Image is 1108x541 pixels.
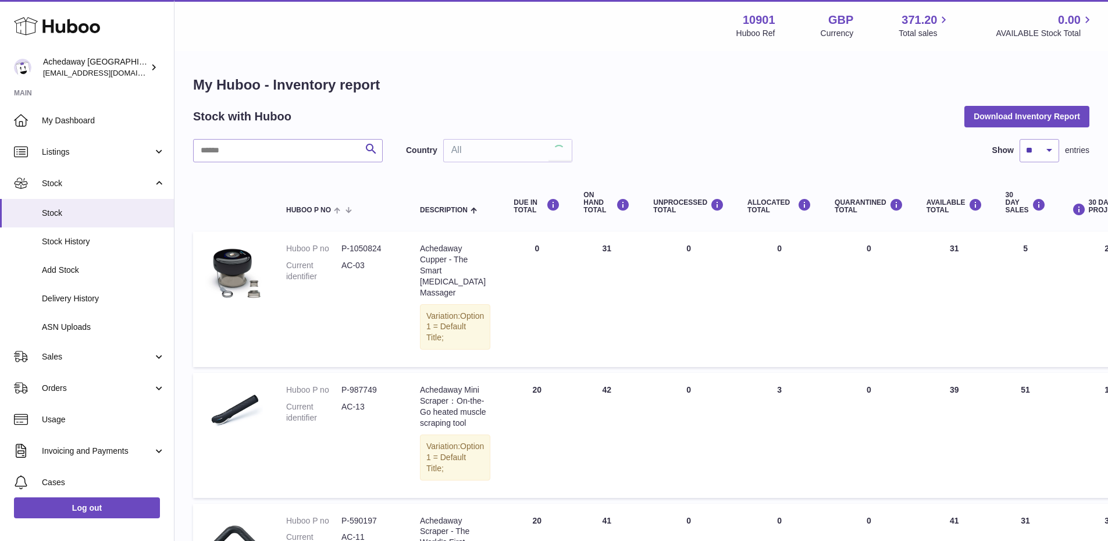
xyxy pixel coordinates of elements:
[42,208,165,219] span: Stock
[420,207,468,214] span: Description
[42,178,153,189] span: Stock
[572,232,642,367] td: 31
[867,516,871,525] span: 0
[42,236,165,247] span: Stock History
[42,414,165,425] span: Usage
[205,385,263,443] img: product image
[994,232,1057,367] td: 5
[42,293,165,304] span: Delivery History
[42,147,153,158] span: Listings
[1065,145,1089,156] span: entries
[653,198,724,214] div: UNPROCESSED Total
[420,385,490,429] div: Achedaway Mini Scraper：On-the-Go heated muscle scraping tool
[42,351,153,362] span: Sales
[286,515,341,526] dt: Huboo P no
[341,243,397,254] dd: P-1050824
[867,385,871,394] span: 0
[1058,12,1081,28] span: 0.00
[43,56,148,79] div: Achedaway [GEOGRAPHIC_DATA]
[420,304,490,350] div: Variation:
[286,401,341,423] dt: Current identifier
[572,373,642,497] td: 42
[835,198,903,214] div: QUARANTINED Total
[915,373,994,497] td: 39
[502,232,572,367] td: 0
[426,442,484,473] span: Option 1 = Default Title;
[927,198,982,214] div: AVAILABLE Total
[642,232,736,367] td: 0
[828,12,853,28] strong: GBP
[743,12,775,28] strong: 10901
[286,243,341,254] dt: Huboo P no
[43,68,171,77] span: [EMAIL_ADDRESS][DOMAIN_NAME]
[821,28,854,39] div: Currency
[902,12,937,28] span: 371.20
[899,28,950,39] span: Total sales
[915,232,994,367] td: 31
[286,260,341,282] dt: Current identifier
[42,265,165,276] span: Add Stock
[286,207,331,214] span: Huboo P no
[42,115,165,126] span: My Dashboard
[426,311,484,343] span: Option 1 = Default Title;
[736,28,775,39] div: Huboo Ref
[406,145,437,156] label: Country
[42,477,165,488] span: Cases
[420,435,490,481] div: Variation:
[996,12,1094,39] a: 0.00 AVAILABLE Stock Total
[341,260,397,282] dd: AC-03
[14,497,160,518] a: Log out
[736,232,823,367] td: 0
[42,383,153,394] span: Orders
[341,401,397,423] dd: AC-13
[14,59,31,76] img: admin@newpb.co.uk
[867,244,871,253] span: 0
[514,198,560,214] div: DUE IN TOTAL
[736,373,823,497] td: 3
[899,12,950,39] a: 371.20 Total sales
[964,106,1089,127] button: Download Inventory Report
[193,109,291,124] h2: Stock with Huboo
[502,373,572,497] td: 20
[42,446,153,457] span: Invoicing and Payments
[341,385,397,396] dd: P-987749
[341,515,397,526] dd: P-590197
[1006,191,1046,215] div: 30 DAY SALES
[286,385,341,396] dt: Huboo P no
[193,76,1089,94] h1: My Huboo - Inventory report
[996,28,1094,39] span: AVAILABLE Stock Total
[642,373,736,497] td: 0
[747,198,811,214] div: ALLOCATED Total
[205,243,263,301] img: product image
[583,191,630,215] div: ON HAND Total
[994,373,1057,497] td: 51
[992,145,1014,156] label: Show
[420,243,490,298] div: Achedaway Cupper - The Smart [MEDICAL_DATA] Massager
[42,322,165,333] span: ASN Uploads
